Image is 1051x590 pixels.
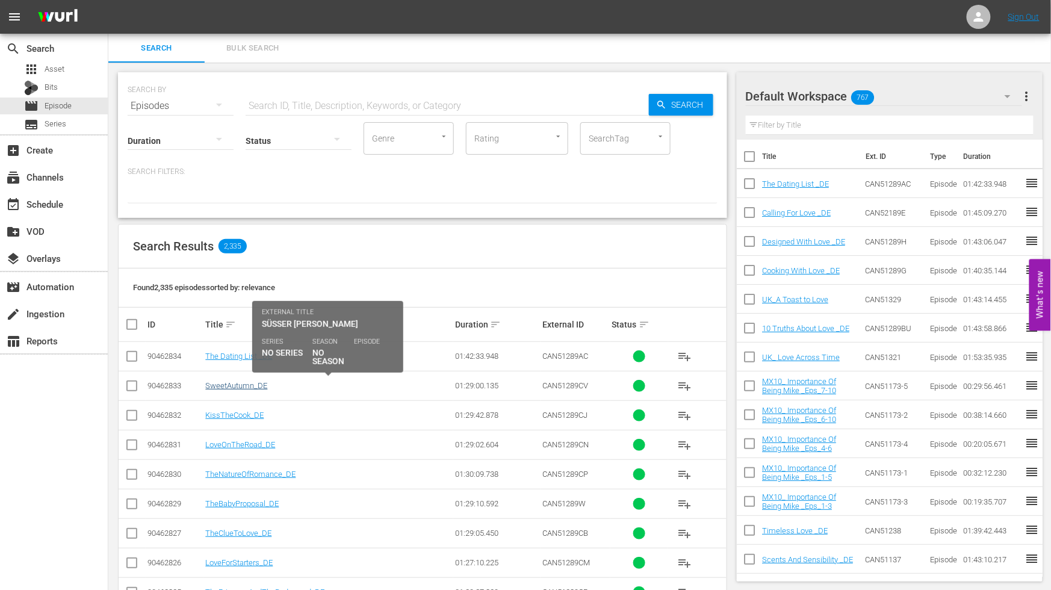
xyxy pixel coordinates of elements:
[1025,176,1039,190] span: reorder
[225,319,236,330] span: sort
[542,411,588,420] span: CAN51289CJ
[958,429,1025,458] td: 00:20:05.671
[212,42,294,55] span: Bulk Search
[490,319,501,330] span: sort
[205,558,273,567] a: LoveForStarters_DE
[860,458,925,487] td: CAN51173-1
[762,266,840,275] a: Cooking With Love _DE
[762,179,829,188] a: The Dating List _DE
[762,140,858,173] th: Title
[1025,349,1039,364] span: reorder
[860,516,925,545] td: CAN51238
[677,497,692,511] span: playlist_add
[677,349,692,364] span: playlist_add
[45,118,66,130] span: Series
[1025,234,1039,248] span: reorder
[45,81,58,93] span: Bits
[542,381,588,390] span: CAN51289CV
[958,256,1025,285] td: 01:40:35.144
[6,197,20,212] span: Schedule
[455,440,539,449] div: 01:29:02.604
[24,81,39,95] div: Bits
[670,489,699,518] button: playlist_add
[762,492,836,511] a: MX10_ Importance Of Being Mike _Eps_1-3
[455,499,539,508] div: 01:29:10.592
[958,516,1025,545] td: 01:39:42.443
[860,400,925,429] td: CAN51173-2
[553,131,564,142] button: Open
[205,381,267,390] a: SweetAutumn_DE
[542,320,609,329] div: External ID
[925,487,958,516] td: Episode
[670,430,699,459] button: playlist_add
[455,411,539,420] div: 01:29:42.878
[6,307,20,321] span: Ingestion
[860,227,925,256] td: CAN51289H
[1025,205,1039,219] span: reorder
[762,406,836,424] a: MX10_ Importance Of Being Mike _Eps_6-10
[958,545,1025,574] td: 01:43:10.217
[147,499,202,508] div: 90462829
[147,529,202,538] div: 90462827
[455,558,539,567] div: 01:27:10.225
[147,381,202,390] div: 90462833
[677,438,692,452] span: playlist_add
[1019,89,1034,104] span: more_vert
[860,169,925,198] td: CAN51289AC
[1025,320,1039,335] span: reorder
[542,352,588,361] span: CAN51289AC
[6,143,20,158] span: Create
[133,283,275,292] span: Found 2,335 episodes sorted by: relevance
[762,324,849,333] a: 10 Truths About Love _DE
[762,208,831,217] a: Calling For Love _DE
[1025,551,1039,566] span: reorder
[6,42,20,56] span: Search
[677,467,692,482] span: playlist_add
[958,343,1025,371] td: 01:53:35.935
[455,529,539,538] div: 01:29:05.450
[147,352,202,361] div: 90462834
[1025,494,1039,508] span: reorder
[925,343,958,371] td: Episode
[670,371,699,400] button: playlist_add
[925,400,958,429] td: Episode
[205,529,271,538] a: TheClueToLove_DE
[860,256,925,285] td: CAN51289G
[958,458,1025,487] td: 00:32:12.230
[29,3,87,31] img: ans4CAIJ8jUAAAAAAAAAAAAAAAAAAAAAAAAgQb4GAAAAAAAAAAAAAAAAAAAAAAAAJMjXAAAAAAAAAAAAAAAAAAAAAAAAgAT5G...
[956,140,1028,173] th: Duration
[925,516,958,545] td: Episode
[128,89,234,123] div: Episodes
[925,169,958,198] td: Episode
[925,314,958,343] td: Episode
[762,295,828,304] a: UK_A Toast to Love
[205,440,275,449] a: LoveOnTheRoad_DE
[147,440,202,449] div: 90462831
[762,435,836,453] a: MX10_ Importance Of Being Mike _Eps_4-6
[6,252,20,266] span: Overlays
[677,408,692,423] span: playlist_add
[639,319,650,330] span: sort
[455,317,539,332] div: Duration
[542,440,589,449] span: CAN51289CN
[147,320,202,329] div: ID
[860,429,925,458] td: CAN51173-4
[925,227,958,256] td: Episode
[116,42,197,55] span: Search
[205,317,451,332] div: Title
[147,558,202,567] div: 90462826
[958,227,1025,256] td: 01:43:06.047
[1029,259,1051,331] button: Open Feedback Widget
[542,499,586,508] span: CAN51289W
[925,371,958,400] td: Episode
[205,499,279,508] a: TheBabyProposal_DE
[438,131,450,142] button: Open
[762,353,840,362] a: UK_ Love Across Time
[670,548,699,577] button: playlist_add
[925,545,958,574] td: Episode
[925,198,958,227] td: Episode
[205,352,272,361] a: The Dating List _DE
[958,487,1025,516] td: 00:19:35.707
[958,400,1025,429] td: 00:38:14.660
[45,100,72,112] span: Episode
